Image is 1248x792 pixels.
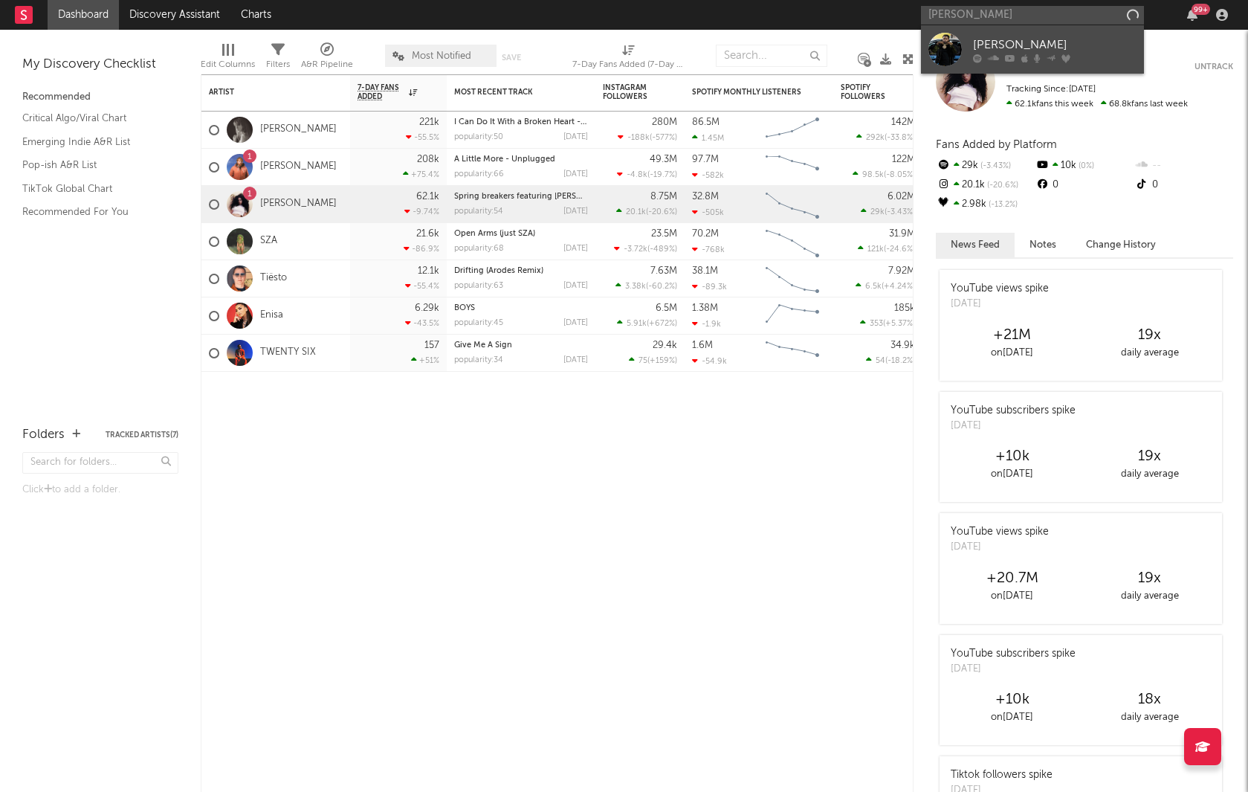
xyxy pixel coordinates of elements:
div: 62.1k [416,192,439,202]
div: 7.63M [650,266,677,276]
svg: Chart title [759,297,826,335]
div: -86.9 % [404,244,439,254]
span: -3.72k [624,245,647,254]
span: -18.2 % [887,357,913,365]
span: -13.2 % [986,201,1018,209]
div: 18 x [1081,691,1218,709]
div: 1.38M [692,303,718,313]
span: 5.91k [627,320,647,328]
span: Tracking Since: [DATE] [1006,85,1096,94]
span: -188k [627,134,650,142]
div: Spotify Followers [841,83,893,101]
a: [PERSON_NAME] [260,123,337,136]
div: ( ) [614,244,677,254]
a: Recommended For You [22,204,164,220]
div: popularity: 45 [454,319,503,327]
div: 19 x [1081,448,1218,466]
div: A&R Pipeline [301,56,353,74]
input: Search for artists [921,6,1144,25]
div: 10k [1035,156,1134,176]
div: 97.7M [692,155,719,164]
div: ( ) [853,170,915,179]
div: popularity: 68 [454,245,504,253]
button: Change History [1071,233,1171,257]
span: +672 % [649,320,675,328]
svg: Chart title [759,335,826,372]
div: ( ) [861,207,915,216]
div: 99 + [1192,4,1210,15]
div: [DATE] [563,356,588,364]
div: +10k [943,448,1081,466]
div: My Discovery Checklist [22,56,178,74]
div: BOYS [454,304,588,312]
div: ( ) [860,318,915,328]
div: -582k [692,170,724,180]
div: 2.98k [936,195,1035,214]
div: -505k [692,207,724,217]
a: I Can Do It With a Broken Heart - [PERSON_NAME] Remix [454,118,673,126]
span: -4.8k [627,171,647,179]
div: YouTube subscribers spike [951,646,1076,662]
a: [PERSON_NAME] [260,161,337,173]
div: 20.1k [936,176,1035,195]
div: 7-Day Fans Added (7-Day Fans Added) [572,56,684,74]
div: ( ) [616,207,677,216]
a: Give Me A Sign [454,341,512,350]
div: +75.4 % [403,170,439,179]
div: Artist [209,88,320,97]
div: 38.1M [692,266,718,276]
div: -9.74 % [404,207,439,216]
div: ( ) [629,355,677,365]
a: [PERSON_NAME] [260,198,337,210]
div: Spring breakers featuring kesha [454,193,588,201]
a: Emerging Indie A&R List [22,134,164,150]
div: popularity: 54 [454,207,503,216]
span: 20.1k [626,208,646,216]
div: daily average [1081,709,1218,727]
div: 0 [1035,176,1134,195]
input: Search... [716,45,827,67]
span: 29k [870,208,885,216]
div: [DATE] [563,245,588,253]
span: -60.2 % [648,283,675,291]
div: [DATE] [563,207,588,216]
span: -3.43 % [887,208,913,216]
div: -54.9k [692,356,727,366]
div: 8.75M [650,192,677,202]
input: Search for folders... [22,452,178,474]
div: 280M [652,117,677,127]
span: 54 [876,357,885,365]
div: [DATE] [563,133,588,141]
div: 23.5M [651,229,677,239]
div: Open Arms (just SZA) [454,230,588,238]
button: 99+ [1187,9,1197,21]
div: 19 x [1081,326,1218,344]
div: on [DATE] [943,344,1081,362]
div: 34.9k [890,341,915,350]
div: popularity: 50 [454,133,503,141]
div: YouTube views spike [951,524,1049,540]
div: +10k [943,691,1081,709]
div: 70.2M [692,229,719,239]
div: 32.8M [692,192,719,202]
div: +51 % [411,355,439,365]
div: 142M [891,117,915,127]
div: popularity: 63 [454,282,503,290]
div: -1.9k [692,319,721,329]
div: daily average [1081,344,1218,362]
div: daily average [1081,466,1218,483]
a: Enisa [260,309,283,322]
div: popularity: 66 [454,170,504,178]
div: 12.1k [418,266,439,276]
button: News Feed [936,233,1015,257]
span: Most Notified [412,51,471,61]
div: Give Me A Sign [454,341,588,350]
div: -55.5 % [406,132,439,142]
div: 7.92M [888,266,915,276]
div: 29k [936,156,1035,176]
a: BOYS [454,304,475,312]
div: [DATE] [563,170,588,178]
svg: Chart title [759,186,826,223]
div: ( ) [856,281,915,291]
button: Save [502,54,521,62]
